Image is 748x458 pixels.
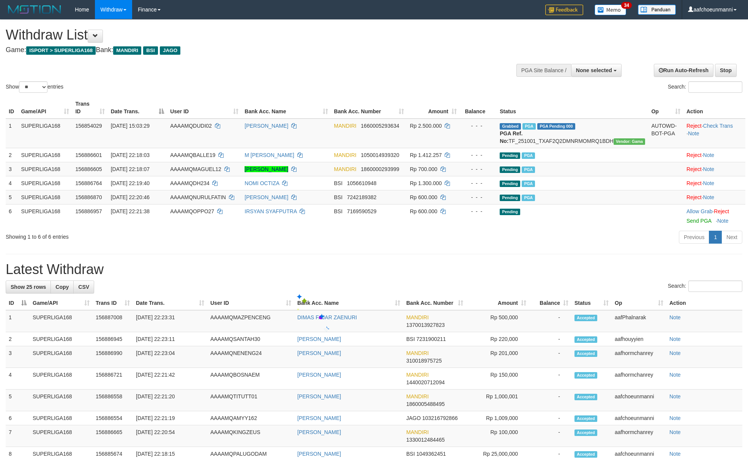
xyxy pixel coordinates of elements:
td: AUTOWD-BOT-PGA [648,119,683,148]
td: TF_251001_TXAF2Q2DMNRMOMRQ1BDH [497,119,648,148]
td: AAAAMQMAZPENCENG [207,310,294,332]
th: Status: activate to sort column ascending [571,296,612,310]
a: Check Trans [703,123,733,129]
th: Amount: activate to sort column ascending [407,97,460,119]
span: Rp 1.412.257 [410,152,442,158]
th: Bank Acc. Name: activate to sort column ascending [241,97,331,119]
td: 4 [6,368,30,390]
td: 4 [6,176,18,190]
a: Note [669,451,681,457]
td: 156886945 [93,332,133,346]
td: 7 [6,425,30,447]
th: ID: activate to sort column descending [6,296,30,310]
td: · [683,204,745,228]
td: SUPERLIGA168 [30,368,93,390]
span: Rp 600.000 [410,208,437,214]
td: SUPERLIGA168 [30,425,93,447]
h4: Game: Bank: [6,46,491,54]
td: - [529,332,571,346]
span: BSI [406,451,415,457]
span: AAAAMQDUDI02 [170,123,212,129]
span: 156854029 [75,123,102,129]
a: Note [703,180,715,186]
a: DIMAS FAJAR ZAENURI [297,314,357,320]
td: aafhormchanrey [612,368,666,390]
td: 156886665 [93,425,133,447]
td: [DATE] 22:21:19 [133,411,207,425]
th: Amount: activate to sort column ascending [466,296,529,310]
span: Accepted [574,336,597,343]
span: Grabbed [500,123,521,130]
td: aafhormchanrey [612,346,666,368]
td: 156886721 [93,368,133,390]
td: 5 [6,190,18,204]
span: 156886601 [75,152,102,158]
a: [PERSON_NAME] [245,194,288,200]
span: [DATE] 22:19:40 [111,180,150,186]
span: Pending [500,166,520,173]
h1: Latest Withdraw [6,262,742,277]
h1: Withdraw List [6,27,491,43]
span: 34 [621,2,631,9]
span: 156886605 [75,166,102,172]
img: Feedback.jpg [545,5,583,15]
input: Search: [688,81,742,93]
span: BSI [334,194,343,200]
th: Bank Acc. Name: activate to sort column ascending [294,296,403,310]
td: · [683,162,745,176]
span: MANDIRI [406,350,429,356]
a: Reject [686,166,702,172]
td: Rp 220,000 [466,332,529,346]
select: Showentries [19,81,47,93]
td: Rp 500,000 [466,310,529,332]
td: 156887008 [93,310,133,332]
a: Note [703,166,715,172]
a: Note [717,218,729,224]
div: - - - [463,179,494,187]
span: Rp 1.300.000 [410,180,442,186]
span: AAAAMQMAGUEL12 [170,166,221,172]
td: [DATE] 22:23:31 [133,310,207,332]
a: Note [669,372,681,378]
div: - - - [463,208,494,215]
span: MANDIRI [334,166,357,172]
td: aafhouyyien [612,332,666,346]
th: User ID: activate to sort column ascending [167,97,241,119]
td: 156886990 [93,346,133,368]
a: Copy [50,281,74,293]
span: JAGO [160,46,180,55]
img: MOTION_logo.png [6,4,63,15]
td: 1 [6,119,18,148]
span: Marked by aafchoeunmanni [522,152,535,159]
a: CSV [73,281,94,293]
td: SUPERLIGA168 [18,162,72,176]
td: 3 [6,162,18,176]
span: JAGO [406,415,421,421]
span: AAAAMQNURULFATIN [170,194,226,200]
a: Run Auto-Refresh [654,64,713,77]
input: Search: [688,281,742,292]
td: 6 [6,411,30,425]
th: Action [666,296,742,310]
th: Game/API: activate to sort column ascending [30,296,93,310]
span: ISPORT > SUPERLIGA168 [26,46,96,55]
a: Reject [686,194,702,200]
td: SUPERLIGA168 [18,190,72,204]
span: MANDIRI [334,123,357,129]
label: Show entries [6,81,63,93]
span: BSI [334,180,343,186]
a: Note [703,194,715,200]
img: Button%20Memo.svg [595,5,626,15]
span: Vendor URL: https://trx31.1velocity.biz [614,138,645,145]
span: Pending [500,195,520,201]
span: MANDIRI [406,429,429,435]
a: Reject [686,180,702,186]
span: Pending [500,181,520,187]
th: Trans ID: activate to sort column ascending [93,296,133,310]
span: · [686,208,714,214]
td: SUPERLIGA168 [30,411,93,425]
a: Note [669,415,681,421]
td: 3 [6,346,30,368]
td: SUPERLIGA168 [30,346,93,368]
th: Balance [460,97,497,119]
